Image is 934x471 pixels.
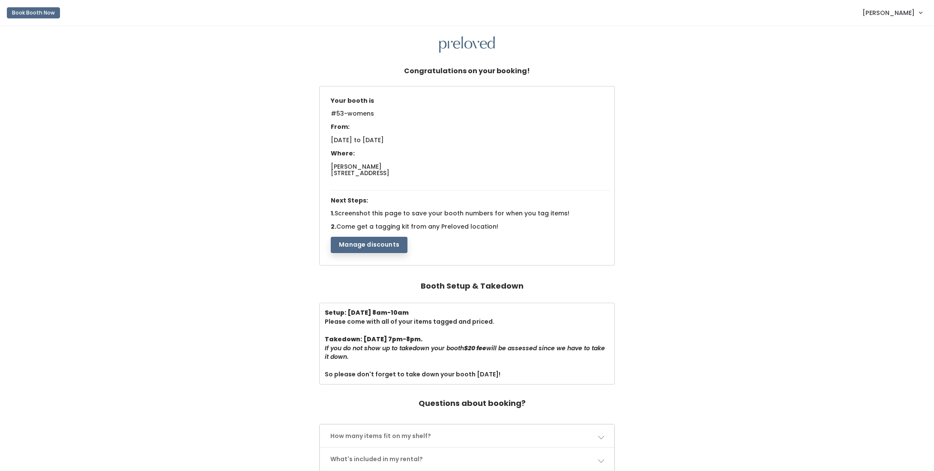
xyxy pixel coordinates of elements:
[320,425,614,447] a: How many items fit on my shelf?
[325,344,605,361] i: If you do not show up to takedown your booth will be assessed since we have to take it down.
[331,240,407,249] a: Manage discounts
[404,63,530,79] h5: Congratulations on your booking!
[336,222,498,231] span: Come get a tagging kit from any Preloved location!
[331,122,350,131] span: From:
[320,448,614,471] a: What's included in my rental?
[7,7,60,18] button: Book Booth Now
[325,335,422,343] b: Takedown: [DATE] 7pm-8pm.
[325,308,609,379] div: Please come with all of your items tagged and priced. So please don't forget to take down your bo...
[331,237,407,253] button: Manage discounts
[331,109,374,123] span: #53-womens
[331,96,374,105] span: Your booth is
[335,209,569,218] span: Screenshot this page to save your booth numbers for when you tag items!
[7,3,60,22] a: Book Booth Now
[331,149,355,158] span: Where:
[419,395,526,412] h4: Questions about booking?
[464,344,486,352] b: $20 fee
[862,8,915,18] span: [PERSON_NAME]
[331,136,384,144] span: [DATE] to [DATE]
[325,308,409,317] b: Setup: [DATE] 8am-10am
[439,36,495,53] img: preloved logo
[331,162,389,177] span: [PERSON_NAME] [STREET_ADDRESS]
[854,3,931,22] a: [PERSON_NAME]
[331,196,368,205] span: Next Steps:
[326,93,614,253] div: 1. 2.
[421,277,524,295] h4: Booth Setup & Takedown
